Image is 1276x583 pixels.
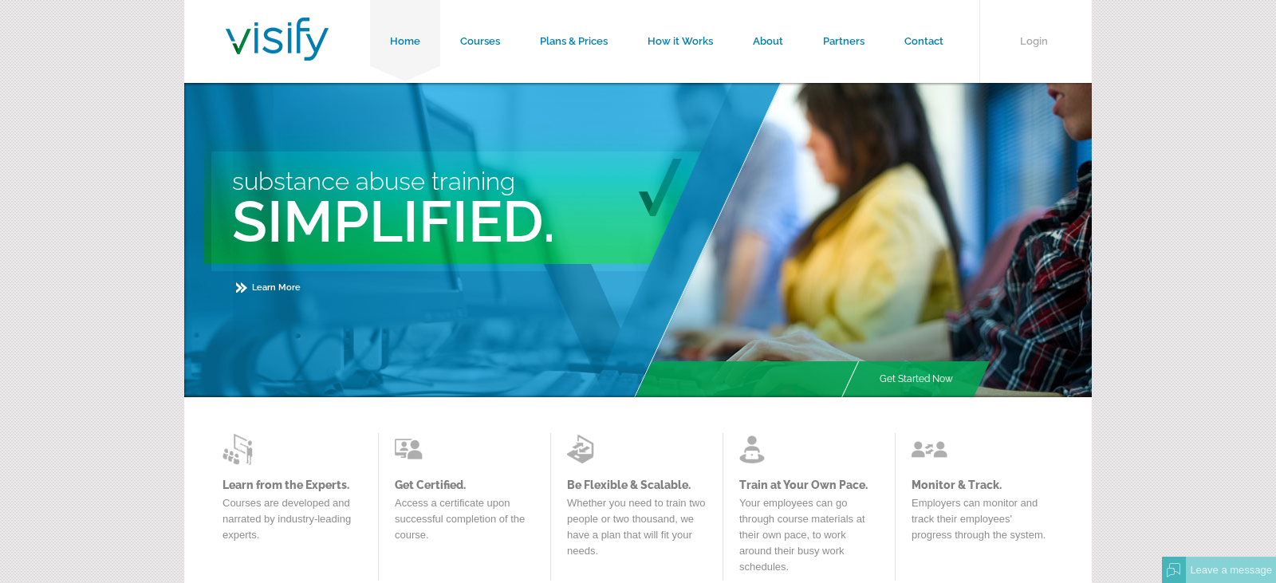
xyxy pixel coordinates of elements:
p: Access a certificate upon successful completion of the course. [395,495,534,551]
p: Courses are developed and narrated by industry-leading experts. [223,495,362,551]
img: Main Image [632,83,1092,397]
img: Learn from the Experts [223,433,258,465]
h2: Simplified. [232,187,786,255]
h3: Substance Abuse Training [232,167,786,195]
img: Learn from the Experts [912,433,947,465]
p: Your employees can go through course materials at their own pace, to work around their busy work ... [739,495,879,583]
a: Visify Training [226,42,329,65]
img: Offline [1167,563,1181,577]
a: Monitor & Track. [912,479,1051,491]
a: Learn from the Experts. [223,479,362,491]
img: Learn from the Experts [567,433,603,465]
a: Train at Your Own Pace. [739,479,879,491]
img: Visify Training [226,18,329,61]
img: Learn from the Experts [739,433,775,465]
a: Get Started Now [860,361,973,397]
a: Get Certified. [395,479,534,491]
img: Learn from the Experts [395,433,431,465]
a: Be Flexible & Scalable. [567,479,707,491]
p: Employers can monitor and track their employees' progress through the system. [912,495,1051,551]
a: Learn More [236,282,301,293]
div: Leave a message [1186,557,1276,583]
p: Whether you need to train two people or two thousand, we have a plan that will fit your needs. [567,495,707,567]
